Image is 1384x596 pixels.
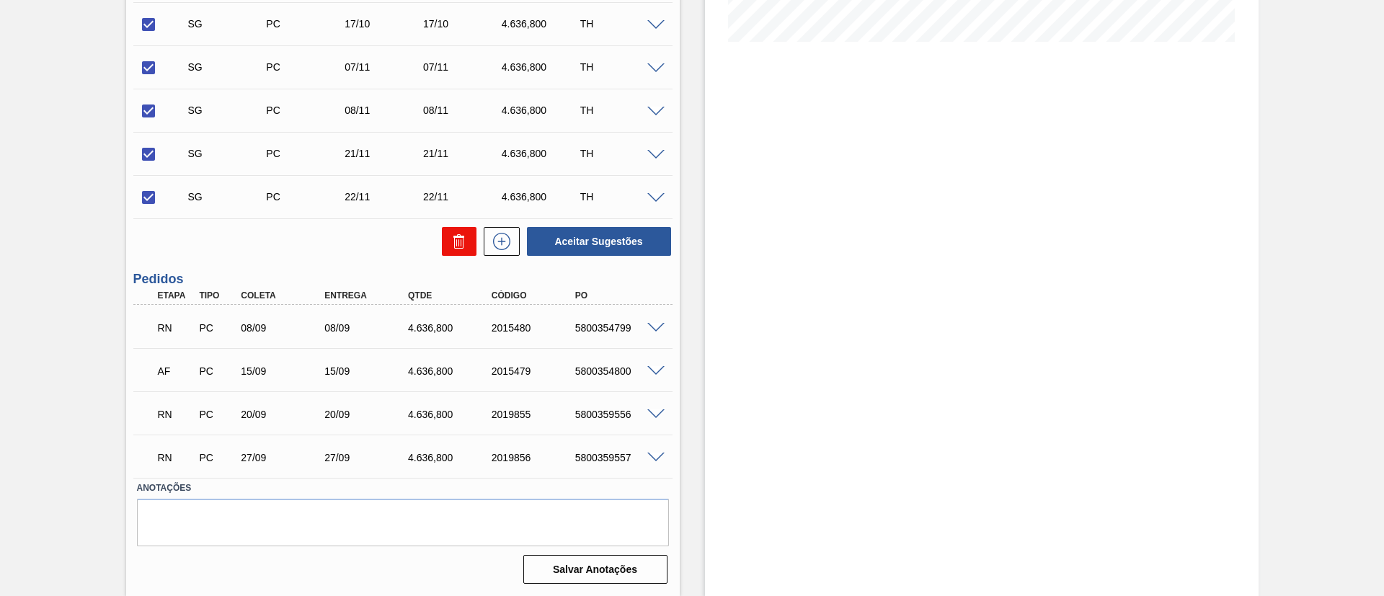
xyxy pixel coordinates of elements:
div: TH [577,104,664,116]
div: Sugestão Criada [185,191,272,203]
div: 4.636,800 [498,148,585,159]
div: 17/10/2025 [341,18,428,30]
div: Entrega [321,290,414,301]
div: 17/10/2025 [420,18,507,30]
div: 08/09/2025 [321,322,414,334]
div: 27/09/2025 [321,452,414,463]
div: 20/09/2025 [321,409,414,420]
div: Pedido de Compra [262,148,350,159]
h3: Pedidos [133,272,673,287]
div: 2019856 [488,452,582,463]
div: 20/09/2025 [237,409,331,420]
div: 2019855 [488,409,582,420]
div: 07/11/2025 [341,61,428,73]
div: Qtde [404,290,498,301]
p: RN [158,322,194,334]
div: Aguardando Faturamento [154,355,198,387]
div: 08/11/2025 [420,104,507,116]
div: 5800354800 [572,365,665,377]
div: Pedido de Compra [195,322,239,334]
div: Excluir Sugestões [435,227,476,256]
div: Pedido de Compra [195,365,239,377]
div: Tipo [195,290,239,301]
p: AF [158,365,194,377]
div: 5800359557 [572,452,665,463]
button: Aceitar Sugestões [527,227,671,256]
div: 21/11/2025 [420,148,507,159]
div: Em renegociação [154,312,198,344]
div: Aceitar Sugestões [520,226,673,257]
div: TH [577,148,664,159]
label: Anotações [137,478,669,499]
div: 4.636,800 [498,191,585,203]
div: Pedido de Compra [195,452,239,463]
div: 5800354799 [572,322,665,334]
div: Em renegociação [154,399,198,430]
div: Sugestão Criada [185,148,272,159]
div: 4.636,800 [404,409,498,420]
div: Pedido de Compra [262,104,350,116]
div: 08/11/2025 [341,104,428,116]
div: TH [577,18,664,30]
div: 4.636,800 [404,452,498,463]
div: Pedido de Compra [262,18,350,30]
div: Etapa [154,290,198,301]
div: Sugestão Criada [185,104,272,116]
div: 15/09/2025 [321,365,414,377]
div: 07/11/2025 [420,61,507,73]
p: RN [158,409,194,420]
div: TH [577,61,664,73]
div: Nova sugestão [476,227,520,256]
div: Sugestão Criada [185,18,272,30]
div: 5800359556 [572,409,665,420]
div: TH [577,191,664,203]
div: 22/11/2025 [420,191,507,203]
div: 4.636,800 [498,61,585,73]
div: Pedido de Compra [262,191,350,203]
div: 2015479 [488,365,582,377]
div: 22/11/2025 [341,191,428,203]
div: 15/09/2025 [237,365,331,377]
div: Pedido de Compra [195,409,239,420]
div: 08/09/2025 [237,322,331,334]
p: RN [158,452,194,463]
div: PO [572,290,665,301]
div: 21/11/2025 [341,148,428,159]
div: 4.636,800 [498,104,585,116]
div: Pedido de Compra [262,61,350,73]
div: 2015480 [488,322,582,334]
div: Coleta [237,290,331,301]
div: Em renegociação [154,442,198,473]
div: 4.636,800 [404,365,498,377]
div: 27/09/2025 [237,452,331,463]
div: Sugestão Criada [185,61,272,73]
div: Código [488,290,582,301]
button: Salvar Anotações [523,555,667,584]
div: 4.636,800 [404,322,498,334]
div: 4.636,800 [498,18,585,30]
